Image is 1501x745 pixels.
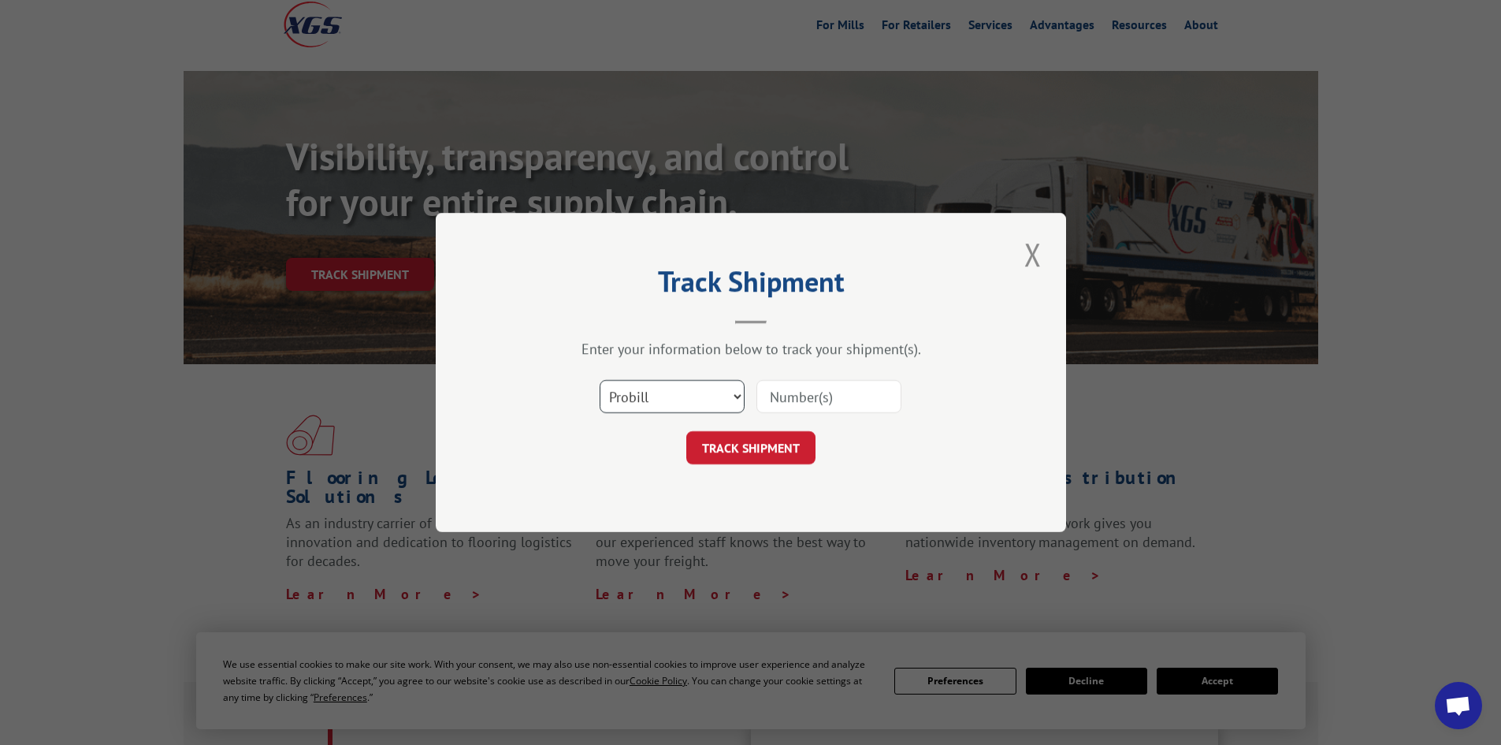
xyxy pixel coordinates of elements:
[1435,682,1482,729] a: Open chat
[1020,233,1046,276] button: Close modal
[515,340,987,358] div: Enter your information below to track your shipment(s).
[515,270,987,300] h2: Track Shipment
[686,431,816,464] button: TRACK SHIPMENT
[756,380,901,413] input: Number(s)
